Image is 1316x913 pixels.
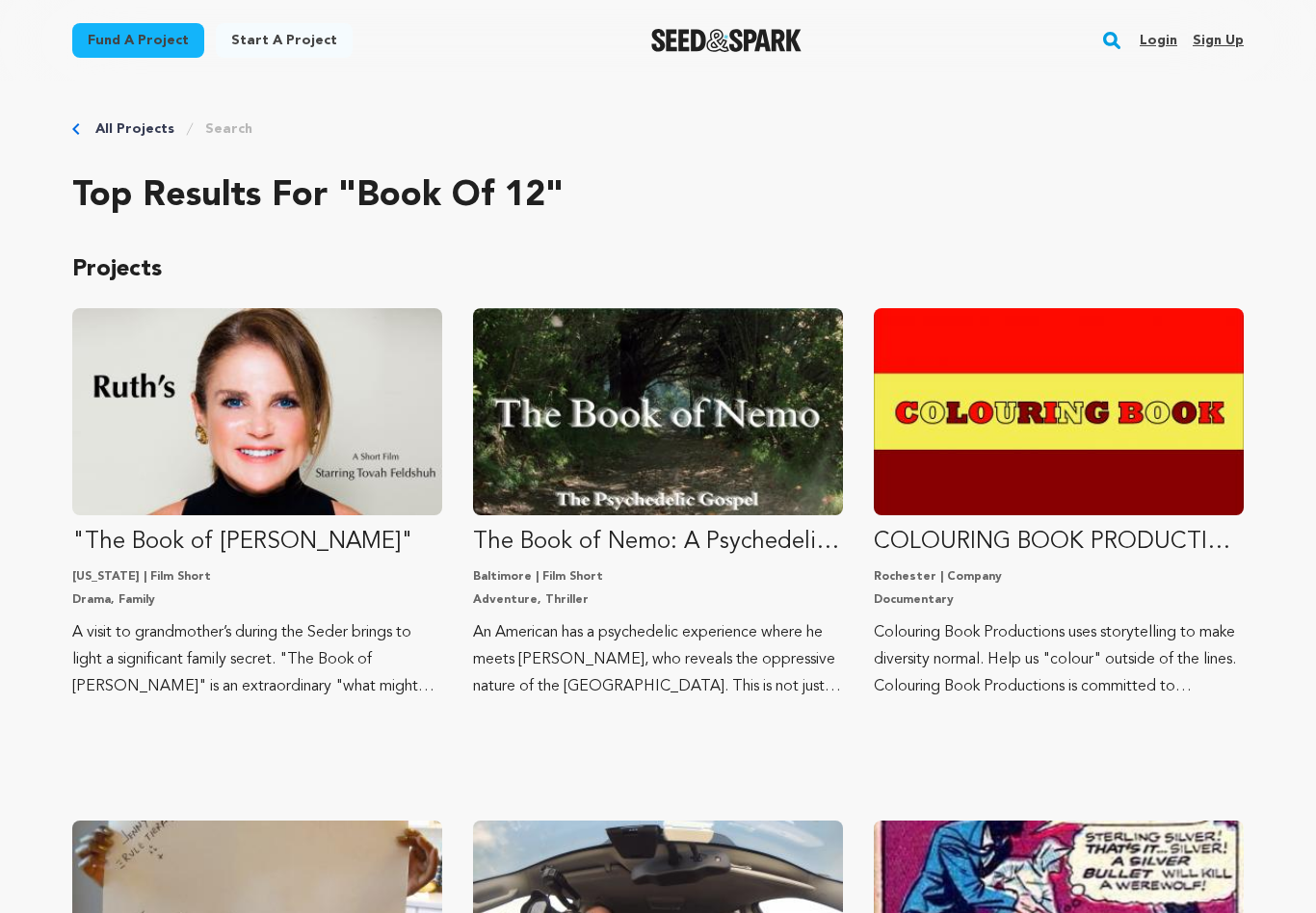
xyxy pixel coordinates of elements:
p: [US_STATE] | Film Short [72,569,442,585]
a: Search [205,119,252,139]
p: A visit to grandmother’s during the Seder brings to light a significant family secret. "The Book ... [72,619,442,700]
p: Adventure, Thriller [473,592,843,608]
a: All Projects [95,119,174,139]
p: "The Book of [PERSON_NAME]" [72,527,442,558]
a: Login [1140,25,1177,56]
a: Fund The Book of Nemo: A Psychedelic Gospel [473,308,843,700]
p: Baltimore | Film Short [473,569,843,585]
a: Seed&Spark Homepage [651,29,803,52]
div: Breadcrumb [72,119,1244,139]
p: Drama, Family [72,592,442,608]
p: Colouring Book Productions uses storytelling to make diversity normal. Help us "colour" outside o... [874,619,1244,700]
p: Rochester | Company [874,569,1244,585]
p: COLOURING BOOK PRODUCTIONS [874,527,1244,558]
h2: Top results for "Book of 12" [72,177,1244,216]
a: Fund &quot;The Book of Ruth&quot; [72,308,442,700]
a: Fund a project [72,23,204,58]
a: Start a project [216,23,353,58]
a: Fund COLOURING BOOK PRODUCTIONS [874,308,1244,700]
p: The Book of Nemo: A Psychedelic [DEMOGRAPHIC_DATA] [473,527,843,558]
img: Seed&Spark Logo Dark Mode [651,29,803,52]
p: Documentary [874,592,1244,608]
p: Projects [72,254,1244,285]
a: Sign up [1193,25,1244,56]
p: An American has a psychedelic experience where he meets [PERSON_NAME], who reveals the oppressive... [473,619,843,700]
